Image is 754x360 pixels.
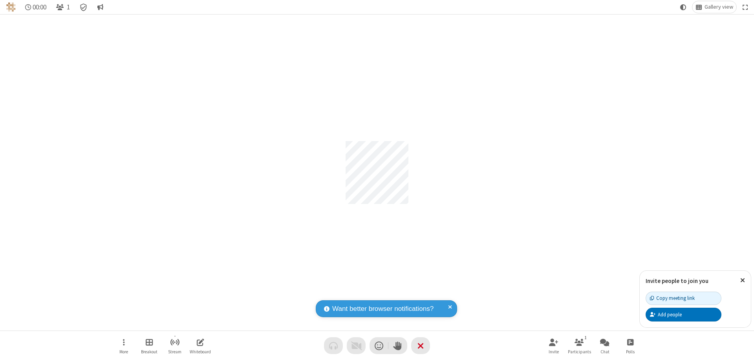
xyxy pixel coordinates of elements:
[168,349,181,354] span: Stream
[692,1,736,13] button: Change layout
[163,334,187,357] button: Start streaming
[370,337,388,354] button: Send a reaction
[549,349,559,354] span: Invite
[76,1,91,13] div: Meeting details Encryption enabled
[734,271,751,290] button: Close popover
[739,1,751,13] button: Fullscreen
[542,334,565,357] button: Invite participants (⌘+Shift+I)
[22,1,50,13] div: Timer
[112,334,135,357] button: Open menu
[626,349,635,354] span: Polls
[141,349,157,354] span: Breakout
[53,1,73,13] button: Open participant list
[411,337,430,354] button: End or leave meeting
[6,2,16,12] img: QA Selenium DO NOT DELETE OR CHANGE
[332,304,434,314] span: Want better browser notifications?
[650,294,695,302] div: Copy meeting link
[646,277,708,285] label: Invite people to join you
[582,334,589,341] div: 1
[593,334,617,357] button: Open chat
[137,334,161,357] button: Manage Breakout Rooms
[188,334,212,357] button: Open shared whiteboard
[324,337,343,354] button: Audio problem - check your Internet connection or call by phone
[705,4,733,10] span: Gallery view
[646,292,721,305] button: Copy meeting link
[567,334,591,357] button: Open participant list
[94,1,106,13] button: Conversation
[67,4,70,11] span: 1
[677,1,690,13] button: Using system theme
[347,337,366,354] button: Video
[619,334,642,357] button: Open poll
[600,349,609,354] span: Chat
[190,349,211,354] span: Whiteboard
[568,349,591,354] span: Participants
[33,4,46,11] span: 00:00
[119,349,128,354] span: More
[646,308,721,321] button: Add people
[388,337,407,354] button: Raise hand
